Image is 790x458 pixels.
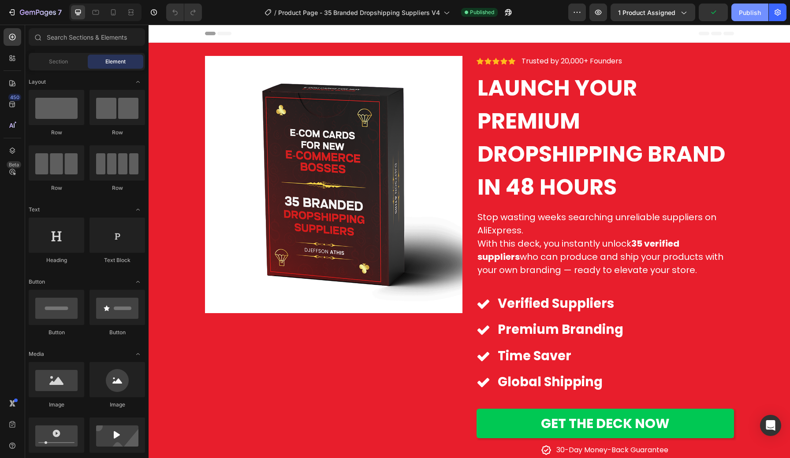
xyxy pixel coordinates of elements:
[29,350,44,358] span: Media
[4,4,66,21] button: 7
[29,256,84,264] div: Heading
[29,78,46,86] span: Layout
[149,25,790,458] iframe: Design area
[349,348,454,366] strong: Global Shipping
[29,129,84,137] div: Row
[89,184,145,192] div: Row
[392,390,521,407] p: Get the Deck Now
[29,278,45,286] span: Button
[166,4,202,21] div: Undo/Redo
[49,58,68,66] span: Section
[618,8,675,17] span: 1 product assigned
[611,4,695,21] button: 1 product assigned
[739,8,761,17] div: Publish
[29,329,84,336] div: Button
[731,4,768,21] button: Publish
[349,270,466,288] strong: Verified Suppliers
[7,161,21,168] div: Beta
[131,75,145,89] span: Toggle open
[373,32,473,41] p: Trusted by 20,000+ Founders
[408,420,520,431] p: 30-Day Money-Back Guarantee
[328,384,585,414] a: Get the Deck Now
[29,184,84,192] div: Row
[131,275,145,289] span: Toggle open
[89,129,145,137] div: Row
[131,203,145,217] span: Toggle open
[29,206,40,214] span: Text
[89,256,145,264] div: Text Block
[760,415,781,436] div: Open Intercom Messenger
[131,347,145,361] span: Toggle open
[89,329,145,336] div: Button
[328,46,585,180] h2: Launch Your Premium Dropshipping Brand in 48 Hours
[274,8,276,17] span: /
[329,213,531,238] strong: 35 verified suppliers
[349,322,423,340] strong: Time Saver
[29,401,84,409] div: Image
[89,401,145,409] div: Image
[8,94,21,101] div: 450
[58,7,62,18] p: 7
[349,296,475,314] strong: Premium Branding
[105,58,126,66] span: Element
[29,28,145,46] input: Search Sections & Elements
[470,8,494,16] span: Published
[329,186,585,252] p: Stop wasting weeks searching unreliable suppliers on AliExpress. With this deck, you instantly un...
[278,8,440,17] span: Product Page - 35 Branded Dropshipping Suppliers V4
